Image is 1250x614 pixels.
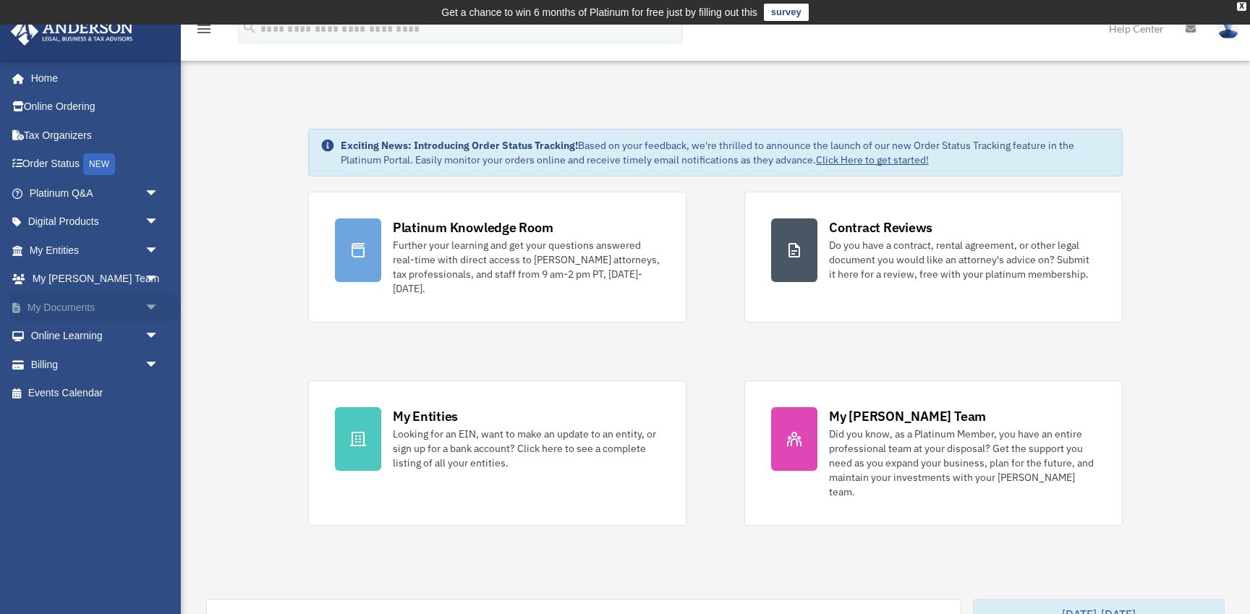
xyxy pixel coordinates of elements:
a: Platinum Q&Aarrow_drop_down [10,179,181,208]
a: My Documentsarrow_drop_down [10,293,181,322]
div: Contract Reviews [829,218,932,236]
a: Tax Organizers [10,121,181,150]
a: Events Calendar [10,379,181,408]
span: arrow_drop_down [145,293,174,323]
div: Further your learning and get your questions answered real-time with direct access to [PERSON_NAM... [393,238,660,296]
i: menu [195,20,213,38]
a: Billingarrow_drop_down [10,350,181,379]
a: Click Here to get started! [816,153,929,166]
div: Do you have a contract, rental agreement, or other legal document you would like an attorney's ad... [829,238,1096,281]
strong: Exciting News: Introducing Order Status Tracking! [341,139,578,152]
span: arrow_drop_down [145,350,174,380]
a: survey [764,4,809,21]
div: Platinum Knowledge Room [393,218,553,236]
a: Online Learningarrow_drop_down [10,322,181,351]
a: Order StatusNEW [10,150,181,179]
a: Home [10,64,174,93]
a: My [PERSON_NAME] Teamarrow_drop_down [10,265,181,294]
div: My Entities [393,407,458,425]
div: Get a chance to win 6 months of Platinum for free just by filling out this [441,4,757,21]
span: arrow_drop_down [145,322,174,351]
span: arrow_drop_down [145,236,174,265]
a: menu [195,25,213,38]
img: Anderson Advisors Platinum Portal [7,17,137,46]
div: My [PERSON_NAME] Team [829,407,986,425]
span: arrow_drop_down [145,208,174,237]
a: My [PERSON_NAME] Team Did you know, as a Platinum Member, you have an entire professional team at... [744,380,1123,526]
div: close [1237,2,1246,11]
a: Online Ordering [10,93,181,121]
img: User Pic [1217,18,1239,39]
div: NEW [83,153,115,175]
a: Contract Reviews Do you have a contract, rental agreement, or other legal document you would like... [744,192,1123,323]
i: search [242,20,258,35]
span: arrow_drop_down [145,265,174,294]
a: My Entitiesarrow_drop_down [10,236,181,265]
a: My Entities Looking for an EIN, want to make an update to an entity, or sign up for a bank accoun... [308,380,686,526]
div: Did you know, as a Platinum Member, you have an entire professional team at your disposal? Get th... [829,427,1096,499]
div: Looking for an EIN, want to make an update to an entity, or sign up for a bank account? Click her... [393,427,660,470]
div: Based on your feedback, we're thrilled to announce the launch of our new Order Status Tracking fe... [341,138,1110,167]
a: Platinum Knowledge Room Further your learning and get your questions answered real-time with dire... [308,192,686,323]
a: Digital Productsarrow_drop_down [10,208,181,236]
span: arrow_drop_down [145,179,174,208]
